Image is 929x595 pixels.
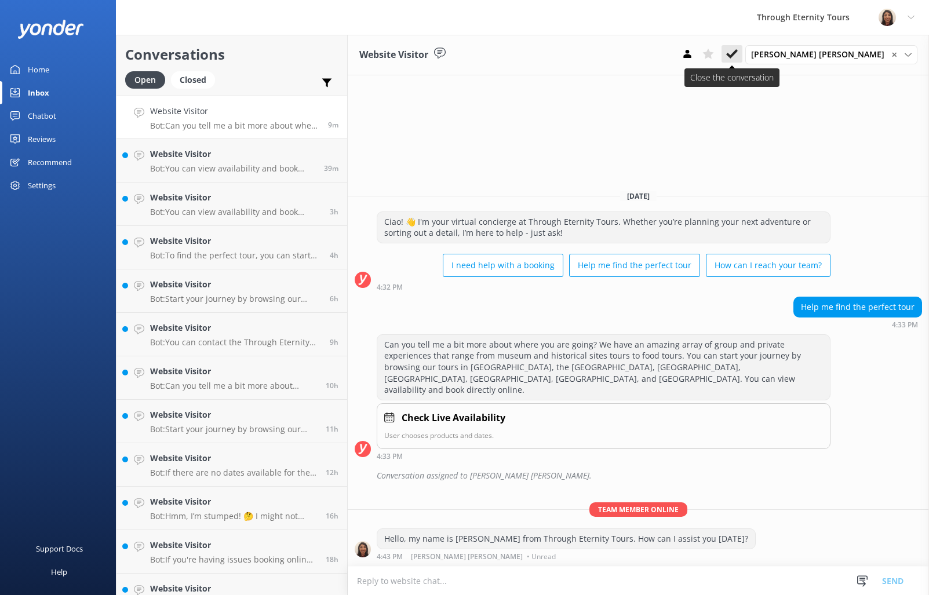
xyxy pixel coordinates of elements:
span: Sep 07 2025 09:46am (UTC +02:00) Europe/Amsterdam [330,294,338,304]
p: Bot: Hmm, I’m stumped! 🤔 I might not have the answer to that one, but our amazing team definitely... [150,511,317,521]
strong: 4:33 PM [892,322,918,328]
div: Can you tell me a bit more about where you are going? We have an amazing array of group and priva... [377,335,830,400]
div: Open [125,71,165,89]
div: Sep 07 2025 04:33pm (UTC +02:00) Europe/Amsterdam [377,452,830,460]
h4: Website Visitor [150,278,321,291]
div: Support Docs [36,537,83,560]
p: User chooses products and dates. [384,430,823,441]
div: Home [28,58,49,81]
h4: Website Visitor [150,495,317,508]
span: Sep 07 2025 05:49am (UTC +02:00) Europe/Amsterdam [326,381,338,390]
div: Inbox [28,81,49,104]
div: Ciao! 👋 I'm your virtual concierge at Through Eternity Tours. Whether you’re planning your next a... [377,212,830,243]
span: Sep 07 2025 04:33pm (UTC +02:00) Europe/Amsterdam [328,120,338,130]
a: Website VisitorBot:You can view availability and book directly online for tours in [GEOGRAPHIC_DA... [116,182,347,226]
button: How can I reach your team? [706,254,830,277]
span: Sep 07 2025 07:23am (UTC +02:00) Europe/Amsterdam [330,337,338,347]
div: 2025-09-07T14:43:11.840 [355,466,922,486]
div: Conversation assigned to [PERSON_NAME] [PERSON_NAME]. [377,466,922,486]
div: Sep 07 2025 04:32pm (UTC +02:00) Europe/Amsterdam [377,283,830,291]
div: Help me find the perfect tour [794,297,921,317]
a: Website VisitorBot:Start your journey by browsing our tours in [GEOGRAPHIC_DATA], the [GEOGRAPHIC... [116,269,347,313]
span: [PERSON_NAME] [PERSON_NAME] [411,553,523,560]
h3: Website Visitor [359,48,428,63]
a: Website VisitorBot:If there are no dates available for the Saint Mark’s Basilica Night Tour, it m... [116,443,347,487]
button: I need help with a booking [443,254,563,277]
div: Sep 07 2025 04:33pm (UTC +02:00) Europe/Amsterdam [793,320,922,328]
span: Sep 07 2025 12:50pm (UTC +02:00) Europe/Amsterdam [330,207,338,217]
img: yonder-white-logo.png [17,20,84,39]
p: Bot: To find the perfect tour, you can start by browsing our tours in [GEOGRAPHIC_DATA], the [GEO... [150,250,321,261]
h4: Website Visitor [150,452,317,465]
h4: Check Live Availability [402,411,505,426]
span: Sep 07 2025 12:02am (UTC +02:00) Europe/Amsterdam [326,511,338,521]
button: Help me find the perfect tour [569,254,700,277]
span: Team member online [589,502,687,517]
h4: Website Visitor [150,408,317,421]
a: Website VisitorBot:Can you tell me a bit more about where you are going? We have an amazing array... [116,96,347,139]
h4: Website Visitor [150,322,321,334]
h4: Website Visitor [150,191,321,204]
p: Bot: You can view availability and book tours directly online by browsing our tours in [GEOGRAPHI... [150,163,315,174]
span: ✕ [891,49,897,60]
a: Closed [171,73,221,86]
span: Sep 07 2025 04:37am (UTC +02:00) Europe/Amsterdam [326,468,338,477]
a: Website VisitorBot:Hmm, I’m stumped! 🤔 I might not have the answer to that one, but our amazing t... [116,487,347,530]
h4: Website Visitor [150,105,319,118]
span: • Unread [527,553,556,560]
div: Closed [171,71,215,89]
a: Website VisitorBot:You can view availability and book tours directly online by browsing our tours... [116,139,347,182]
p: Bot: Start your journey by browsing our tours in [GEOGRAPHIC_DATA], the [GEOGRAPHIC_DATA], [GEOGR... [150,424,317,435]
div: Assign User [745,45,917,64]
span: Sep 06 2025 10:16pm (UTC +02:00) Europe/Amsterdam [326,554,338,564]
a: Website VisitorBot:If you're having issues booking online, you can contact the Through Eternity T... [116,530,347,574]
strong: 4:32 PM [377,284,403,291]
span: [PERSON_NAME] [PERSON_NAME] [751,48,891,61]
div: Help [51,560,67,583]
span: Sep 07 2025 12:20pm (UTC +02:00) Europe/Amsterdam [330,250,338,260]
a: Website VisitorBot:Start your journey by browsing our tours in [GEOGRAPHIC_DATA], the [GEOGRAPHIC... [116,400,347,443]
div: Reviews [28,127,56,151]
span: [DATE] [620,191,657,201]
p: Bot: You can contact the Through Eternity Tours team at [PHONE_NUMBER] or [PHONE_NUMBER]. You can... [150,337,321,348]
h4: Website Visitor [150,365,317,378]
h4: Website Visitor [150,582,317,595]
strong: 4:43 PM [377,553,403,560]
a: Website VisitorBot:Can you tell me a bit more about where you are going? We have an amazing array... [116,356,347,400]
div: Recommend [28,151,72,174]
div: Settings [28,174,56,197]
div: Hello, my name is [PERSON_NAME] from Through Eternity Tours. How can I assist you [DATE]? [377,529,755,549]
h4: Website Visitor [150,539,317,552]
strong: 4:33 PM [377,453,403,460]
p: Bot: Can you tell me a bit more about where you are going? We have an amazing array of group and ... [150,381,317,391]
a: Website VisitorBot:To find the perfect tour, you can start by browsing our tours in [GEOGRAPHIC_D... [116,226,347,269]
p: Bot: If you're having issues booking online, you can contact the Through Eternity Tours team at [... [150,554,317,565]
h2: Conversations [125,43,338,65]
a: Website VisitorBot:You can contact the Through Eternity Tours team at [PHONE_NUMBER] or [PHONE_NU... [116,313,347,356]
div: Sep 07 2025 04:43pm (UTC +02:00) Europe/Amsterdam [377,552,756,560]
p: Bot: If there are no dates available for the Saint Mark’s Basilica Night Tour, it might be due to... [150,468,317,478]
p: Bot: Start your journey by browsing our tours in [GEOGRAPHIC_DATA], the [GEOGRAPHIC_DATA], [GEOGR... [150,294,321,304]
p: Bot: Can you tell me a bit more about where you are going? We have an amazing array of group and ... [150,121,319,131]
h4: Website Visitor [150,148,315,160]
span: Sep 07 2025 05:00am (UTC +02:00) Europe/Amsterdam [326,424,338,434]
h4: Website Visitor [150,235,321,247]
img: 725-1755267273.png [879,9,896,26]
div: Chatbot [28,104,56,127]
span: Sep 07 2025 04:03pm (UTC +02:00) Europe/Amsterdam [324,163,338,173]
a: Open [125,73,171,86]
p: Bot: You can view availability and book directly online for tours in [GEOGRAPHIC_DATA], including... [150,207,321,217]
